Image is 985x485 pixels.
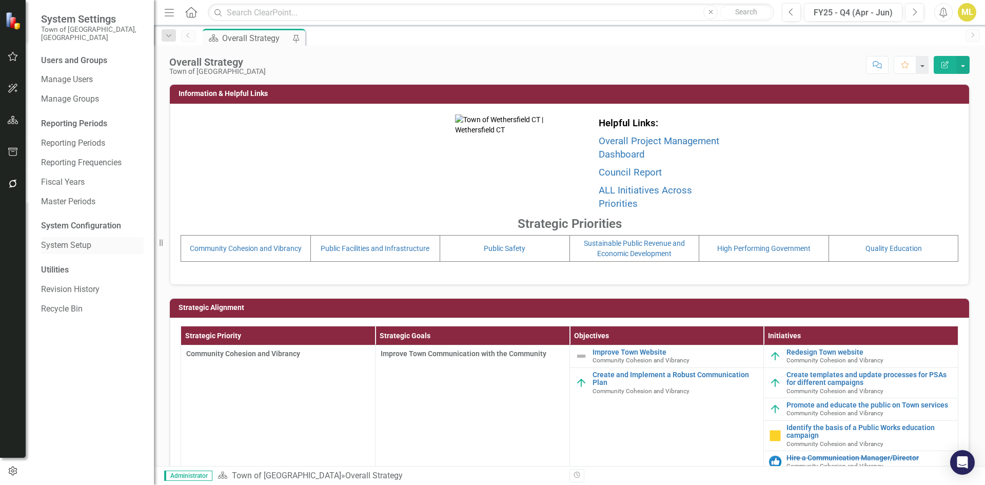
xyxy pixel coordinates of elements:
div: Town of [GEOGRAPHIC_DATA] [169,68,266,75]
a: Manage Users [41,74,144,86]
img: Not Defined [575,350,587,362]
a: Public Facilities and Infrastructure [321,244,429,253]
a: Create templates and update processes for PSAs for different campaigns [786,371,953,387]
img: On Target [575,377,587,389]
span: Community Cohesion and Vibrancy [786,410,883,417]
a: Improve Town Website [593,348,759,356]
a: System Setup [41,240,144,251]
a: Reporting Frequencies [41,157,144,169]
div: System Configuration [41,220,144,232]
img: On Hold [769,430,781,442]
a: Promote and educate the public on Town services [786,401,953,409]
div: Utilities [41,264,144,276]
a: Reporting Periods [41,138,144,149]
img: ClearPoint Strategy [5,12,23,30]
h3: Strategic Alignment [179,304,964,312]
td: Double-Click to Edit Right Click for Context Menu [764,367,958,398]
img: Town of Wethersfield CT | Wethersfield CT [455,114,553,212]
a: Redesign Town website [786,348,953,356]
div: Overall Strategy [345,471,403,480]
span: Community Cohesion and Vibrancy [786,357,883,364]
button: Search [720,5,772,20]
a: High Performing Government [717,244,811,253]
div: Users and Groups [41,55,144,67]
a: Quality Education [865,244,922,253]
span: Community Cohesion and Vibrancy [786,440,883,448]
img: On Target [769,350,781,362]
td: Double-Click to Edit Right Click for Context Menu [569,345,764,368]
span: Community Cohesion and Vibrancy [786,462,883,470]
a: Fiscal Years [41,177,144,188]
td: Double-Click to Edit Right Click for Context Menu [764,398,958,421]
div: FY25 - Q4 (Apr - Jun) [807,7,899,19]
button: FY25 - Q4 (Apr - Jun) [804,3,902,22]
a: Revision History [41,284,144,296]
a: Overall Project Management Dashboard [599,135,719,161]
a: Create and Implement a Robust Communication Plan [593,371,759,387]
a: Town of [GEOGRAPHIC_DATA] [232,471,341,480]
a: Sustainable Public Revenue and Economic Development [584,239,685,258]
div: Overall Strategy [169,56,266,68]
span: Improve Town Communication with the Community [381,348,564,359]
span: Community Cohesion and Vibrancy [593,357,689,364]
img: On Target [769,377,781,389]
a: Identify the basis of a Public Works education campaign [786,424,953,440]
a: ALL Initiatives Across Priorities [599,185,692,210]
div: Overall Strategy [222,32,290,45]
a: Recycle Bin [41,303,144,315]
strong: Helpful Links: [599,118,658,129]
span: System Settings [41,13,144,25]
a: Community Cohesion and Vibrancy [190,244,302,253]
a: Master Periods [41,196,144,208]
img: On Target [769,403,781,415]
a: Public Safety [484,244,525,253]
strong: Strategic Priorities [518,217,622,231]
button: ML [958,3,976,22]
td: Double-Click to Edit Right Click for Context Menu [764,451,958,473]
span: Administrator [164,471,212,481]
span: Community Cohesion and Vibrancy [593,387,689,395]
span: Community Cohesion and Vibrancy [786,387,883,395]
span: Community Cohesion and Vibrancy [186,350,300,358]
h3: Information & Helpful Links [179,90,964,98]
img: Completed in a Previous Quarter [769,456,781,468]
input: Search ClearPoint... [208,4,774,22]
td: Double-Click to Edit Right Click for Context Menu [764,345,958,368]
a: Council Report [599,167,662,178]
small: Town of [GEOGRAPHIC_DATA], [GEOGRAPHIC_DATA] [41,25,144,42]
div: Open Intercom Messenger [950,450,975,475]
div: » [218,470,562,482]
td: Double-Click to Edit Right Click for Context Menu [764,420,958,451]
span: Search [735,8,757,16]
a: Manage Groups [41,93,144,105]
div: Reporting Periods [41,118,144,130]
a: Hire a Communication Manager/Director [786,454,953,462]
